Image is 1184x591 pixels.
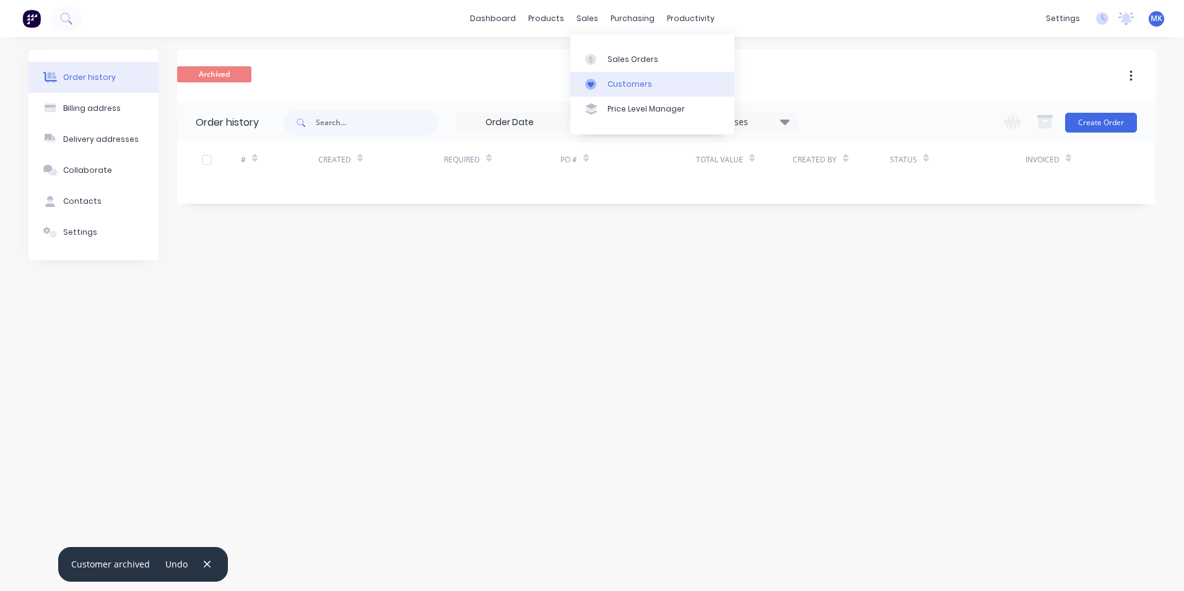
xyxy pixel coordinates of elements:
[1025,142,1103,177] div: Invoiced
[464,9,522,28] a: dashboard
[71,558,150,571] div: Customer archived
[1151,13,1162,24] span: MK
[177,66,251,82] span: Archived
[696,142,793,177] div: Total Value
[159,556,194,572] button: Undo
[570,46,734,71] a: Sales Orders
[63,72,116,83] div: Order history
[63,134,139,145] div: Delivery addresses
[63,103,121,114] div: Billing address
[316,110,438,135] input: Search...
[560,154,577,165] div: PO #
[318,154,351,165] div: Created
[458,113,562,132] input: Order Date
[607,103,685,115] div: Price Level Manager
[570,72,734,97] a: Customers
[604,9,661,28] div: purchasing
[63,227,97,238] div: Settings
[28,124,159,155] button: Delivery addresses
[196,115,259,130] div: Order history
[693,115,797,129] div: 12 Statuses
[607,54,658,65] div: Sales Orders
[661,9,721,28] div: productivity
[444,142,560,177] div: Required
[570,9,604,28] div: sales
[890,142,1025,177] div: Status
[28,155,159,186] button: Collaborate
[793,154,837,165] div: Created By
[560,142,696,177] div: PO #
[1040,9,1086,28] div: settings
[318,142,444,177] div: Created
[522,9,570,28] div: products
[696,154,743,165] div: Total Value
[28,186,159,217] button: Contacts
[22,9,41,28] img: Factory
[28,217,159,248] button: Settings
[63,165,112,176] div: Collaborate
[1025,154,1060,165] div: Invoiced
[28,93,159,124] button: Billing address
[607,79,652,90] div: Customers
[28,62,159,93] button: Order history
[241,142,318,177] div: #
[890,154,917,165] div: Status
[1065,113,1137,133] button: Create Order
[444,154,480,165] div: Required
[793,142,889,177] div: Created By
[570,97,734,121] a: Price Level Manager
[63,196,102,207] div: Contacts
[241,154,246,165] div: #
